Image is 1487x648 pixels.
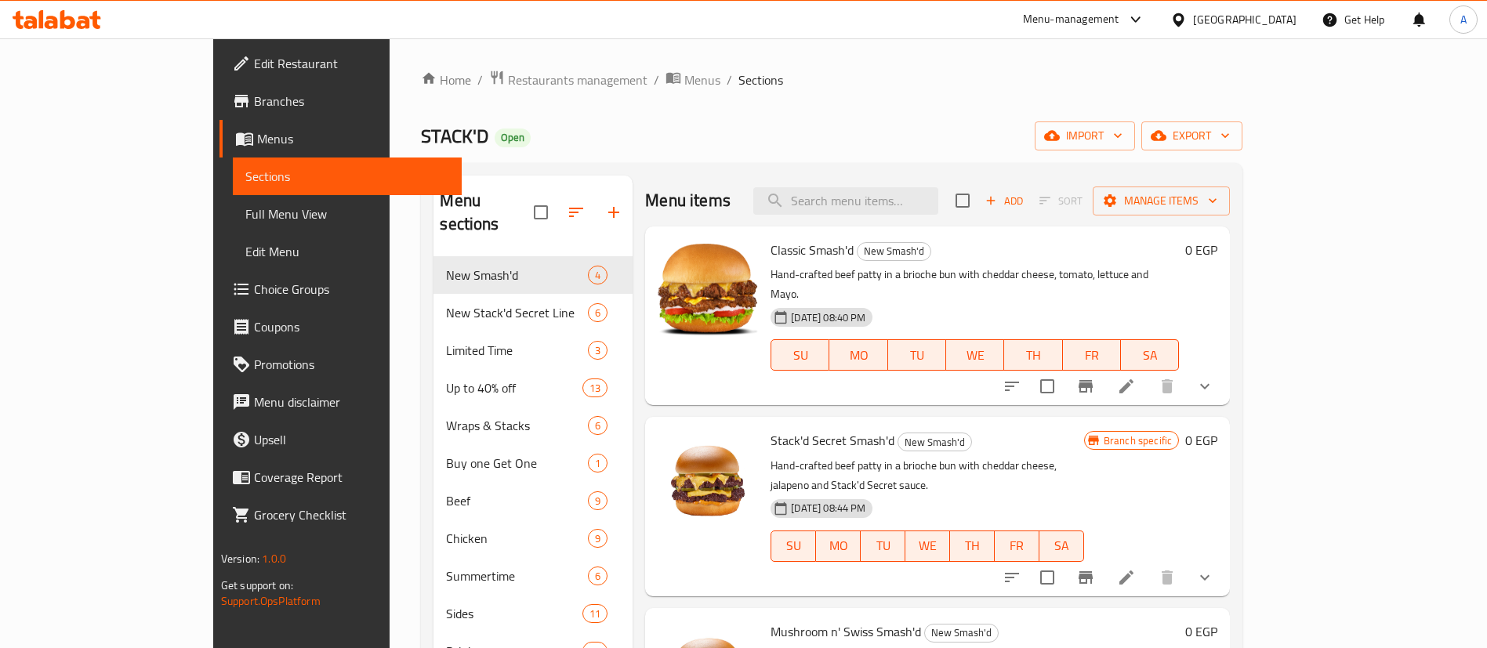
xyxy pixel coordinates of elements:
[219,458,462,496] a: Coverage Report
[446,567,588,585] span: Summertime
[1035,121,1135,150] button: import
[1047,126,1123,146] span: import
[221,591,321,611] a: Support.OpsPlatform
[738,71,783,89] span: Sections
[778,344,823,367] span: SU
[588,567,607,585] div: items
[589,343,607,358] span: 3
[595,194,633,231] button: Add section
[254,280,449,299] span: Choice Groups
[1195,568,1214,587] svg: Show Choices
[433,557,633,595] div: Summertime6
[1185,429,1217,451] h6: 0 EGP
[785,310,872,325] span: [DATE] 08:40 PM
[888,339,946,371] button: TU
[645,189,731,212] h2: Menu items
[836,344,881,367] span: MO
[446,266,588,284] div: New Smash'd
[219,308,462,346] a: Coupons
[589,456,607,471] span: 1
[254,430,449,449] span: Upsell
[524,196,557,229] span: Select all sections
[1093,186,1230,215] button: Manage items
[1195,377,1214,396] svg: Show Choices
[219,270,462,308] a: Choice Groups
[654,71,659,89] li: /
[1046,534,1078,557] span: SA
[771,620,921,643] span: Mushroom n' Swiss Smash'd
[684,71,720,89] span: Menus
[489,70,647,90] a: Restaurants management
[727,71,732,89] li: /
[588,416,607,435] div: items
[946,184,979,217] span: Select section
[446,416,588,435] span: Wraps & Stacks
[1193,11,1297,28] div: [GEOGRAPHIC_DATA]
[221,548,259,569] span: Version:
[858,242,930,260] span: New Smash'd
[1186,367,1224,405] button: show more
[771,530,816,562] button: SU
[446,341,588,360] div: Limited Time
[589,494,607,509] span: 9
[1141,121,1242,150] button: export
[956,534,988,557] span: TH
[983,192,1025,210] span: Add
[993,559,1031,596] button: sort-choices
[433,595,633,632] div: Sides11
[771,429,894,452] span: Stack'd Secret Smash'd
[433,331,633,369] div: Limited Time3
[1001,534,1033,557] span: FR
[1185,239,1217,261] h6: 0 EGP
[1063,339,1121,371] button: FR
[778,534,810,557] span: SU
[1023,10,1119,29] div: Menu-management
[433,444,633,482] div: Buy one Get One1
[446,454,588,472] span: Buy one Get One
[822,534,854,557] span: MO
[924,624,999,643] div: New Smash'd
[1031,370,1064,403] span: Select to update
[254,505,449,524] span: Grocery Checklist
[433,369,633,407] div: Up to 40% off13
[1186,559,1224,596] button: show more
[583,606,607,621] span: 11
[1105,191,1217,211] span: Manage items
[254,54,449,73] span: Edit Restaurant
[589,569,607,584] span: 6
[495,129,531,147] div: Open
[925,624,998,642] span: New Smash'd
[582,378,607,397] div: items
[589,418,607,433] span: 6
[433,294,633,331] div: New Stack'd Secret Line6
[254,393,449,411] span: Menu disclaimer
[219,496,462,534] a: Grocery Checklist
[666,70,720,90] a: Menus
[508,71,647,89] span: Restaurants management
[589,531,607,546] span: 9
[254,355,449,374] span: Promotions
[557,194,595,231] span: Sort sections
[898,433,971,451] span: New Smash'd
[898,433,972,451] div: New Smash'd
[950,530,995,562] button: TH
[219,346,462,383] a: Promotions
[905,530,950,562] button: WE
[254,317,449,336] span: Coupons
[582,604,607,623] div: items
[993,367,1031,405] button: sort-choices
[1029,189,1093,213] span: Select section first
[946,339,1004,371] button: WE
[495,131,531,144] span: Open
[446,604,582,623] span: Sides
[658,239,758,339] img: Classic Smash'd
[894,344,940,367] span: TU
[421,70,1242,90] nav: breadcrumb
[588,491,607,510] div: items
[446,491,588,510] span: Beef
[446,529,588,548] div: Chicken
[221,575,293,596] span: Get support on:
[829,339,887,371] button: MO
[233,195,462,233] a: Full Menu View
